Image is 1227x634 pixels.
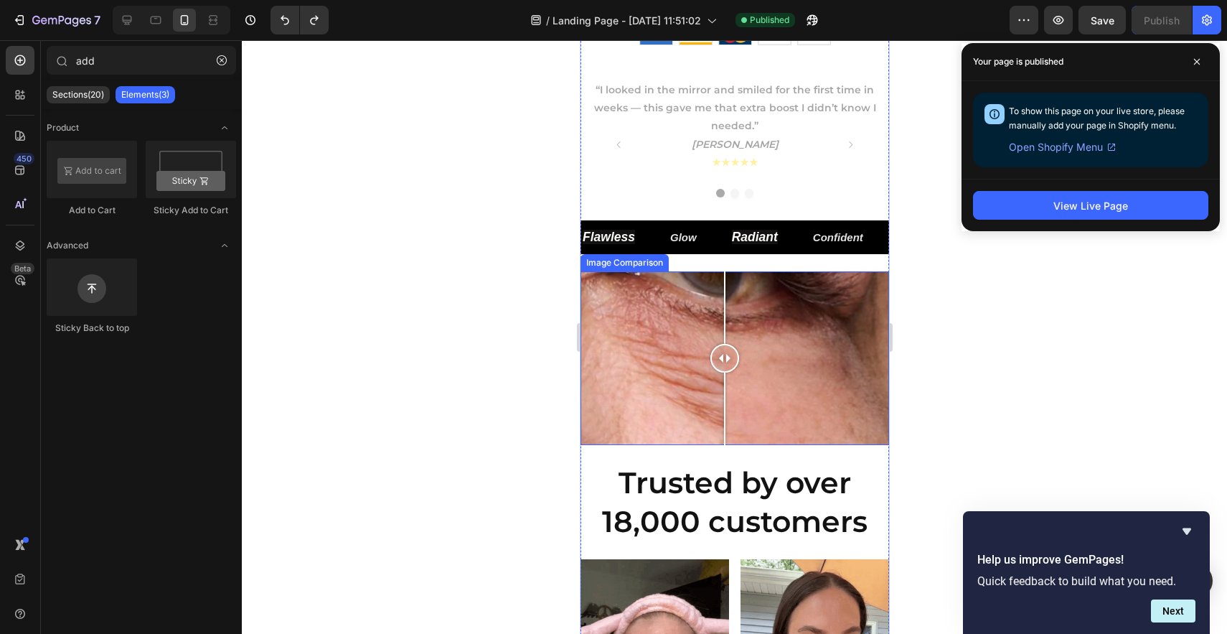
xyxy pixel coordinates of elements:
[213,116,236,139] span: Toggle open
[47,121,79,134] span: Product
[580,40,889,634] iframe: Design area
[1091,14,1114,27] span: Save
[47,204,137,217] div: Add to Cart
[973,55,1063,69] p: Your page is published
[1151,600,1195,623] button: Next question
[94,11,100,29] p: 7
[1053,198,1128,213] div: View Live Page
[14,153,34,164] div: 450
[6,6,107,34] button: 7
[1132,6,1192,34] button: Publish
[47,322,137,335] div: Sticky Back to top
[271,6,329,34] div: Undo/Redo
[977,523,1195,623] div: Help us improve GemPages!
[1009,139,1103,156] span: Open Shopify Menu
[977,574,1195,588] p: Quick feedback to build what you need.
[121,89,169,101] p: Elements(3)
[47,239,88,252] span: Advanced
[146,204,236,217] div: Sticky Add to Cart
[1009,106,1185,131] span: To show this page on your live store, please manually add your page in Shopify menu.
[546,13,550,28] span: /
[750,14,789,27] span: Published
[1144,13,1180,28] div: Publish
[11,263,34,274] div: Beta
[52,89,104,101] p: Sections(20)
[1178,523,1195,540] button: Hide survey
[47,46,236,75] input: Search Sections & Elements
[1078,6,1126,34] button: Save
[213,234,236,257] span: Toggle open
[977,551,1195,569] h2: Help us improve GemPages!
[973,191,1208,220] button: View Live Page
[553,13,701,28] span: Landing Page - [DATE] 11:51:02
